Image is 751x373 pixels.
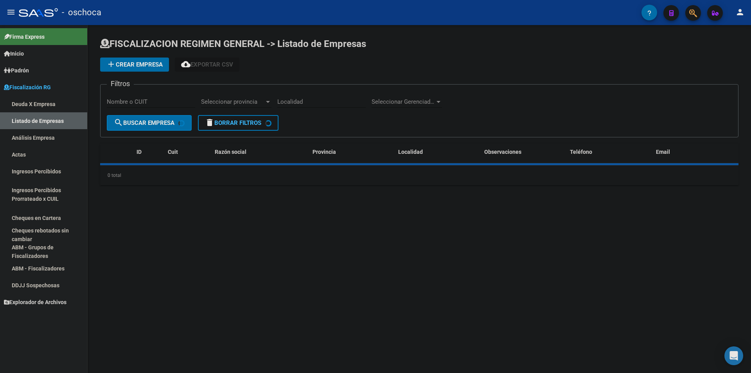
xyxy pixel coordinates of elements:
[656,149,670,155] span: Email
[133,144,165,160] datatable-header-cell: ID
[484,149,521,155] span: Observaciones
[313,149,336,155] span: Provincia
[106,59,116,69] mat-icon: add
[570,149,592,155] span: Teléfono
[653,144,738,160] datatable-header-cell: Email
[181,61,233,68] span: Exportar CSV
[309,144,395,160] datatable-header-cell: Provincia
[4,83,51,92] span: Fiscalización RG
[4,298,66,306] span: Explorador de Archivos
[481,144,567,160] datatable-header-cell: Observaciones
[175,58,239,72] button: Exportar CSV
[165,144,212,160] datatable-header-cell: Cuit
[168,149,178,155] span: Cuit
[106,61,163,68] span: Crear Empresa
[114,119,174,126] span: Buscar Empresa
[215,149,246,155] span: Razón social
[198,115,278,131] button: Borrar Filtros
[567,144,652,160] datatable-header-cell: Teléfono
[100,58,169,72] button: Crear Empresa
[724,346,743,365] div: Open Intercom Messenger
[114,118,123,127] mat-icon: search
[205,118,214,127] mat-icon: delete
[107,115,192,131] button: Buscar Empresa
[4,32,45,41] span: Firma Express
[212,144,309,160] datatable-header-cell: Razón social
[398,149,423,155] span: Localidad
[201,98,264,105] span: Seleccionar provincia
[735,7,745,17] mat-icon: person
[100,38,366,49] span: FISCALIZACION REGIMEN GENERAL -> Listado de Empresas
[107,78,134,89] h3: Filtros
[4,49,24,58] span: Inicio
[395,144,481,160] datatable-header-cell: Localidad
[137,149,142,155] span: ID
[372,98,435,105] span: Seleccionar Gerenciador
[6,7,16,17] mat-icon: menu
[62,4,101,21] span: - oschoca
[181,59,190,69] mat-icon: cloud_download
[205,119,261,126] span: Borrar Filtros
[100,166,738,185] div: 0 total
[4,66,29,75] span: Padrón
